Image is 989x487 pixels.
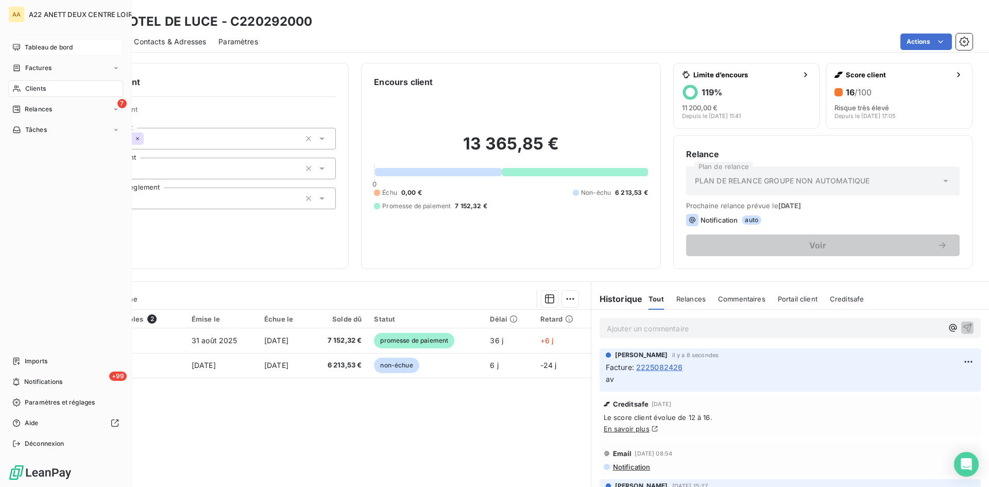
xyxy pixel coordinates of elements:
span: Tableau de bord [25,43,73,52]
h3: HDL HOTEL DE LUCE - C220292000 [91,12,313,31]
span: Facture : [606,362,634,373]
span: [DATE] [264,361,288,370]
span: Relances [676,295,706,303]
span: [DATE] 08:54 [635,450,672,457]
span: [DATE] [264,336,288,345]
span: +99 [109,372,127,381]
span: 0 [372,180,377,188]
h6: Encours client [374,76,433,88]
a: Aide [8,415,123,431]
span: A22 ANETT DEUX CENTRE LOIRE [29,10,137,19]
div: Délai [490,315,527,323]
img: Logo LeanPay [8,464,72,481]
h6: 16 [846,87,872,97]
span: -24 j [540,361,557,370]
span: Tâches [25,125,47,135]
h6: Historique [591,293,643,305]
span: Paramètres [218,37,258,47]
h6: 119 % [702,87,722,97]
h2: 13 365,85 € [374,133,647,164]
span: [DATE] [778,201,802,210]
span: 6 213,53 € [316,360,362,371]
div: AA [8,6,25,23]
span: Non-échu [581,188,611,197]
span: [PERSON_NAME] [615,350,668,360]
span: Factures [25,63,52,73]
button: Score client16/100Risque très élevéDepuis le [DATE] 17:05 [826,63,973,129]
span: Creditsafe [830,295,864,303]
input: Ajouter une valeur [144,134,152,143]
span: 31 août 2025 [192,336,237,345]
div: Émise le [192,315,252,323]
span: Aide [25,418,39,428]
span: Tout [649,295,664,303]
div: Retard [540,315,585,323]
span: /100 [855,87,872,97]
span: Commentaires [718,295,765,303]
span: Portail client [778,295,817,303]
span: Déconnexion [25,439,64,448]
span: Voir [698,241,937,249]
span: [DATE] [652,401,671,407]
span: Depuis le [DATE] 17:05 [834,113,896,119]
span: Prochaine relance prévue le [686,201,960,210]
span: Imports [25,357,47,366]
span: Limite d’encours [693,71,798,79]
span: PLAN DE RELANCE GROUPE NON AUTOMATIQUE [695,176,870,186]
div: Échue le [264,315,303,323]
span: Score client [846,71,950,79]
span: 11 200,00 € [682,104,718,112]
span: Relances [25,105,52,114]
span: 0,00 € [401,188,422,197]
span: Clients [25,84,46,93]
span: +6 j [540,336,554,345]
span: Propriétés Client [83,105,336,120]
span: Email [613,449,632,458]
span: 7 152,32 € [316,335,362,346]
div: Statut [374,315,478,323]
span: 7 [117,99,127,108]
span: promesse de paiement [374,333,454,348]
span: 6 213,53 € [615,188,648,197]
span: Contacts & Adresses [134,37,206,47]
span: 6 j [490,361,498,370]
span: non-échue [374,358,419,373]
span: Notification [701,216,738,224]
span: 2 [147,314,157,324]
span: il y a 8 secondes [672,352,719,358]
button: Limite d’encours119%11 200,00 €Depuis le [DATE] 11:41 [673,63,820,129]
button: Voir [686,234,960,256]
span: [DATE] [192,361,216,370]
span: auto [742,215,761,225]
span: 2225082426 [636,362,683,373]
span: Notifications [24,377,62,387]
div: Open Intercom Messenger [954,452,979,477]
button: Actions [900,33,952,50]
span: Notification [612,463,651,471]
span: Depuis le [DATE] 11:41 [682,113,741,119]
span: 36 j [490,336,503,345]
span: Promesse de paiement [382,201,451,211]
a: En savoir plus [604,425,650,433]
span: Échu [382,188,397,197]
span: Risque très élevé [834,104,889,112]
span: Le score client évolue de 12 à 16. [604,413,977,422]
div: Solde dû [316,315,362,323]
span: 7 152,32 € [455,201,487,211]
span: Paramètres et réglages [25,398,95,407]
span: av [606,375,614,383]
h6: Relance [686,148,960,160]
span: Creditsafe [613,400,649,408]
h6: Informations client [62,76,336,88]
